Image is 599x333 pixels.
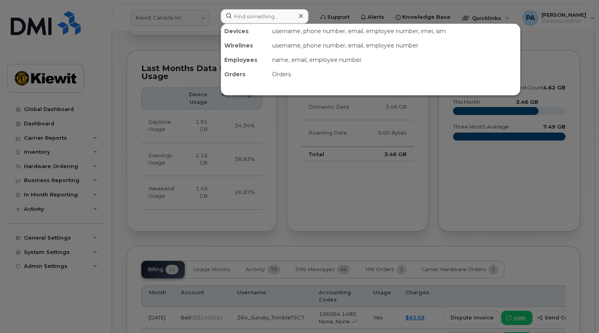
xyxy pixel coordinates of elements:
[269,24,520,38] div: username, phone number, email, employee number, imei, sim
[269,53,520,67] div: name, email, employee number
[221,67,269,81] div: Orders
[221,9,308,24] input: Find something...
[564,298,593,327] iframe: Messenger Launcher
[221,38,269,53] div: Wirelines
[221,24,269,38] div: Devices
[269,38,520,53] div: username, phone number, email, employee number
[269,67,520,81] div: Orders
[221,53,269,67] div: Employees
